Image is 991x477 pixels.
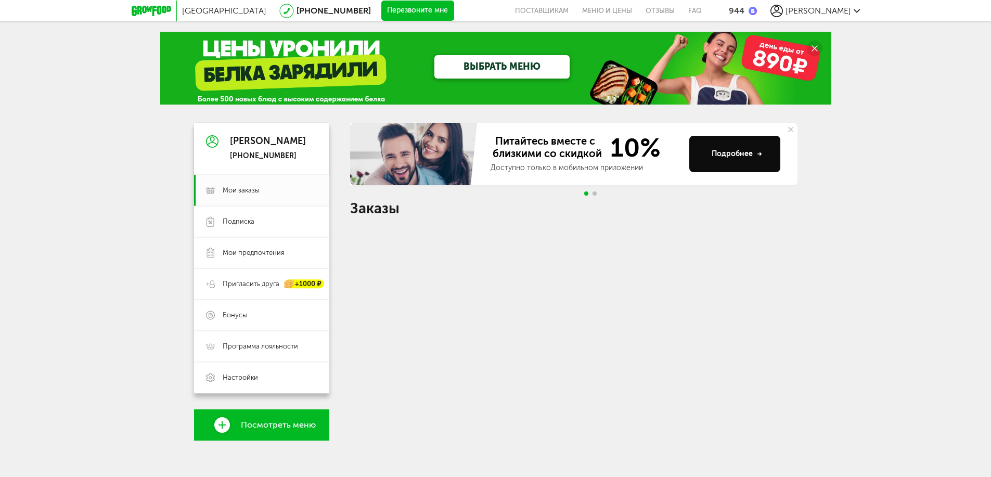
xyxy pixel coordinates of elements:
button: Подробнее [689,136,780,172]
div: [PERSON_NAME] [230,136,306,147]
a: ВЫБРАТЬ МЕНЮ [434,55,570,79]
span: Подписка [223,217,254,226]
img: bonus_b.cdccf46.png [749,7,757,15]
div: Доступно только в мобильном приложении [491,163,681,173]
div: [PHONE_NUMBER] [230,151,306,161]
a: [PHONE_NUMBER] [297,6,371,16]
h1: Заказы [350,202,797,215]
span: Бонусы [223,311,247,320]
button: Перезвоните мне [381,1,454,21]
span: 10% [604,135,661,161]
a: Посмотреть меню [194,409,329,441]
span: Питайтесь вместе с близкими со скидкой [491,135,604,161]
span: Посмотреть меню [241,420,316,430]
a: Пригласить друга +1000 ₽ [194,268,329,300]
span: Программа лояльности [223,342,298,351]
a: Программа лояльности [194,331,329,362]
div: +1000 ₽ [285,280,324,289]
span: Пригласить друга [223,279,279,289]
span: Мои предпочтения [223,248,284,257]
span: Мои заказы [223,186,260,195]
a: Настройки [194,362,329,393]
span: [PERSON_NAME] [786,6,851,16]
a: Бонусы [194,300,329,331]
span: [GEOGRAPHIC_DATA] [182,6,266,16]
div: 944 [729,6,744,16]
img: family-banner.579af9d.jpg [350,123,480,185]
span: Go to slide 2 [593,191,597,196]
div: Подробнее [712,149,762,159]
span: Go to slide 1 [584,191,588,196]
a: Подписка [194,206,329,237]
a: Мои предпочтения [194,237,329,268]
a: Мои заказы [194,175,329,206]
span: Настройки [223,373,258,382]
